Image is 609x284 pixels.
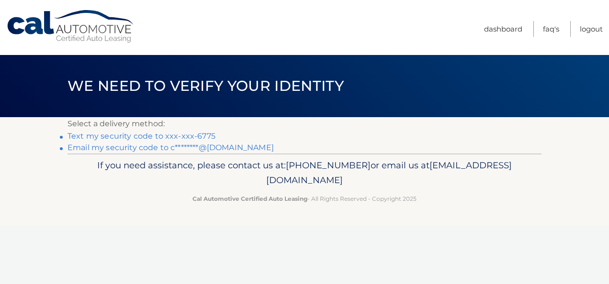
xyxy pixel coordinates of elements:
[484,21,522,37] a: Dashboard
[286,160,371,171] span: [PHONE_NUMBER]
[192,195,307,202] strong: Cal Automotive Certified Auto Leasing
[74,194,535,204] p: - All Rights Reserved - Copyright 2025
[68,143,274,152] a: Email my security code to c********@[DOMAIN_NAME]
[6,10,135,44] a: Cal Automotive
[68,131,215,141] a: Text my security code to xxx-xxx-6775
[74,158,535,188] p: If you need assistance, please contact us at: or email us at
[68,77,344,95] span: We need to verify your identity
[580,21,603,37] a: Logout
[543,21,559,37] a: FAQ's
[68,117,541,131] p: Select a delivery method:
